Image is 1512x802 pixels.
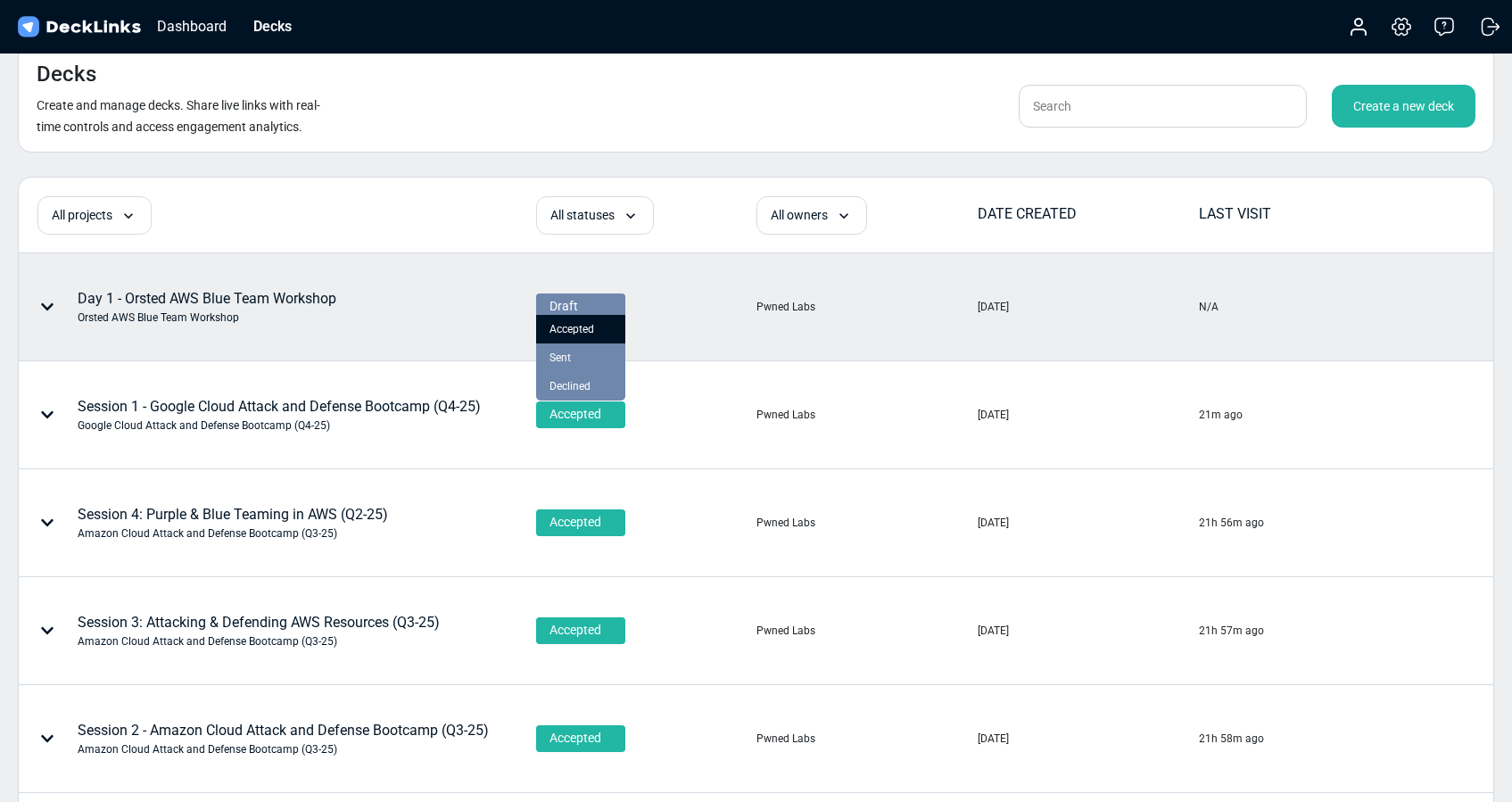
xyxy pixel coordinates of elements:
[78,504,388,542] div: Session 4: Purple & Blue Teaming in AWS (Q2-25)
[549,729,601,748] span: Accepted
[78,288,336,326] div: Day 1 - Orsted AWS Blue Team Workshop
[756,623,815,639] div: Pwned Labs
[78,310,336,326] div: Orsted AWS Blue Team Workshop
[756,196,867,235] div: All owners
[978,203,1197,225] div: DATE CREATED
[549,378,591,394] span: Declined
[244,15,301,37] div: Decks
[978,623,1009,639] div: [DATE]
[549,513,601,532] span: Accepted
[1019,85,1307,128] input: Search
[78,396,481,434] div: Session 1 - Google Cloud Attack and Defense Bootcamp (Q4-25)
[549,321,594,337] span: Accepted
[1199,731,1264,747] div: 21h 58m ago
[978,299,1009,315] div: [DATE]
[1199,299,1219,315] div: N/A
[78,525,388,542] div: Amazon Cloud Attack and Defense Bootcamp (Q3-25)
[37,98,320,134] small: Create and manage decks. Share live links with real-time controls and access engagement analytics.
[756,731,815,747] div: Pwned Labs
[78,633,440,649] div: Amazon Cloud Attack and Defense Bootcamp (Q3-25)
[756,299,815,315] div: Pwned Labs
[78,418,481,434] div: Google Cloud Attack and Defense Bootcamp (Q4-25)
[978,731,1009,747] div: [DATE]
[1199,515,1264,531] div: 21h 56m ago
[549,350,571,366] span: Sent
[549,297,578,316] span: Draft
[37,62,96,87] h4: Decks
[78,741,489,757] div: Amazon Cloud Attack and Defense Bootcamp (Q3-25)
[536,196,654,235] div: All statuses
[978,407,1009,423] div: [DATE]
[1332,85,1475,128] div: Create a new deck
[37,196,152,235] div: All projects
[549,405,601,424] span: Accepted
[756,515,815,531] div: Pwned Labs
[549,621,601,640] span: Accepted
[78,612,440,649] div: Session 3: Attacking & Defending AWS Resources (Q3-25)
[78,720,489,757] div: Session 2 - Amazon Cloud Attack and Defense Bootcamp (Q3-25)
[978,515,1009,531] div: [DATE]
[1199,203,1418,225] div: LAST VISIT
[14,14,144,40] img: DeckLinks
[1199,623,1264,639] div: 21h 57m ago
[1199,407,1243,423] div: 21m ago
[148,15,235,37] div: Dashboard
[756,407,815,423] div: Pwned Labs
